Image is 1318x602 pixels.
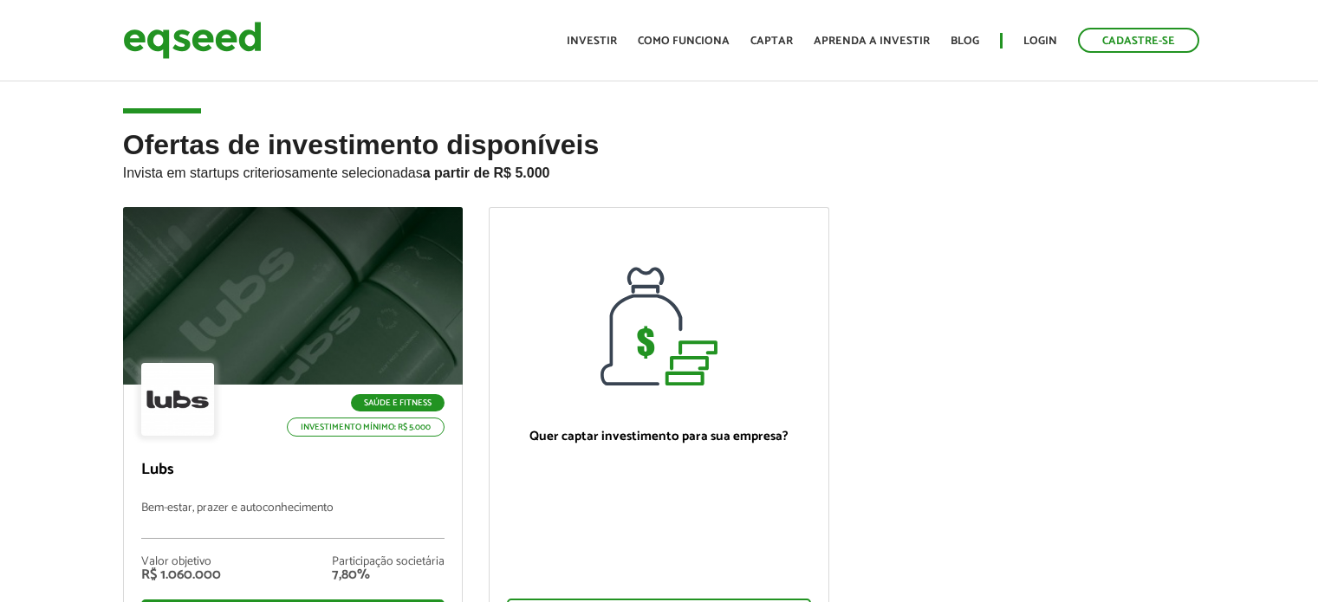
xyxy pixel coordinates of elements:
a: Cadastre-se [1078,28,1199,53]
a: Captar [750,36,793,47]
a: Investir [567,36,617,47]
img: EqSeed [123,17,262,63]
h2: Ofertas de investimento disponíveis [123,130,1196,207]
div: 7,80% [332,568,445,582]
a: Blog [951,36,979,47]
div: R$ 1.060.000 [141,568,221,582]
div: Participação societária [332,556,445,568]
a: Login [1023,36,1057,47]
div: Valor objetivo [141,556,221,568]
strong: a partir de R$ 5.000 [423,165,550,180]
p: Invista em startups criteriosamente selecionadas [123,160,1196,181]
p: Investimento mínimo: R$ 5.000 [287,418,445,437]
a: Aprenda a investir [814,36,930,47]
a: Como funciona [638,36,730,47]
p: Quer captar investimento para sua empresa? [507,429,811,444]
p: Bem-estar, prazer e autoconhecimento [141,502,445,539]
p: Lubs [141,461,445,480]
p: Saúde e Fitness [351,394,445,411]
